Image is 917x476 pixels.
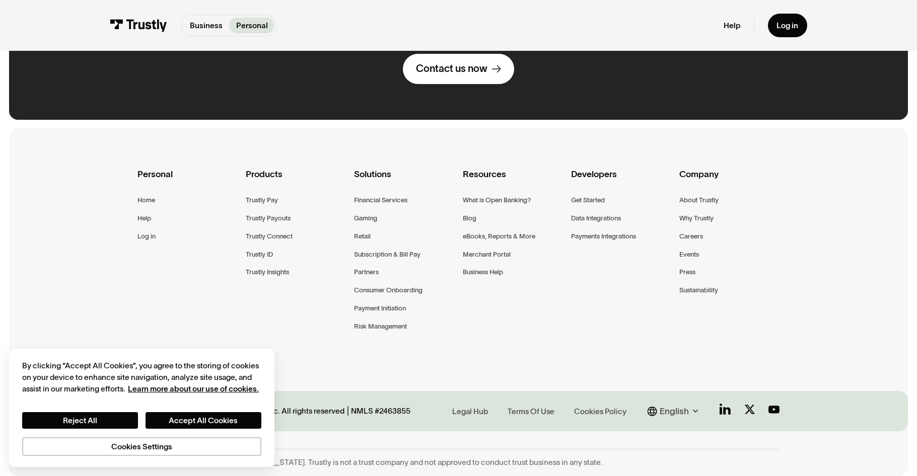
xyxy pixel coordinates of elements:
[9,349,275,467] div: Cookie banner
[463,231,535,243] a: eBooks, Reports & More
[463,249,511,261] a: Merchant Portal
[246,231,293,243] a: Trustly Connect
[416,62,487,75] div: Contact us now
[137,167,238,195] div: Personal
[463,267,503,278] a: Business Help
[354,321,407,333] a: Risk Management
[463,195,531,206] a: What is Open Banking?
[679,231,703,243] a: Careers
[777,21,798,31] div: Log in
[403,54,514,85] a: Contact us now
[574,406,626,417] div: Cookies Policy
[137,457,780,467] div: Trustly, Inc. dba Trustly Payments in [US_STATE]. Trustly is not a trust company and not approved...
[354,285,422,296] a: Consumer Onboarding
[463,167,563,195] div: Resources
[137,231,156,243] a: Log in
[679,267,695,278] a: Press
[354,213,377,224] a: Gaming
[110,19,167,31] img: Trustly Logo
[679,167,780,195] div: Company
[354,267,379,278] a: Partners
[137,213,151,224] a: Help
[183,18,229,34] a: Business
[246,167,346,195] div: Products
[505,404,558,418] a: Terms Of Use
[190,20,223,31] p: Business
[137,195,155,206] a: Home
[724,21,741,31] a: Help
[22,360,261,394] div: By clicking “Accept All Cookies”, you agree to the storing of cookies on your device to enhance s...
[246,249,273,261] a: Trustly ID
[463,213,476,224] a: Blog
[351,406,410,416] div: NMLS #2463855
[128,384,259,393] a: More information about your privacy, opens in a new tab
[452,406,488,417] div: Legal Hub
[213,406,344,416] div: © 2025 Trustly, Inc. All rights reserved
[660,405,689,418] div: English
[246,213,291,224] a: Trustly Payouts
[347,405,349,418] div: |
[449,404,491,418] a: Legal Hub
[508,406,554,417] div: Terms Of Use
[571,231,636,243] a: Payments Integrations
[146,412,261,429] button: Accept All Cookies
[354,231,371,243] a: Retail
[22,360,261,456] div: Privacy
[354,195,407,206] a: Financial Services
[354,303,406,314] a: Payment Initiation
[246,267,289,278] a: Trustly Insights
[229,18,274,34] a: Personal
[22,437,261,456] button: Cookies Settings
[571,195,605,206] a: Get Started
[679,195,719,206] a: About Trustly
[236,20,268,31] p: Personal
[22,412,138,429] button: Reject All
[679,213,714,224] a: Why Trustly
[679,249,699,261] a: Events
[648,405,702,418] div: English
[354,249,420,261] a: Subscription & Bill Pay
[679,285,718,296] a: Sustainability
[571,213,621,224] a: Data Integrations
[246,195,278,206] a: Trustly Pay
[571,167,671,195] div: Developers
[768,14,807,37] a: Log in
[354,167,454,195] div: Solutions
[571,404,630,418] a: Cookies Policy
